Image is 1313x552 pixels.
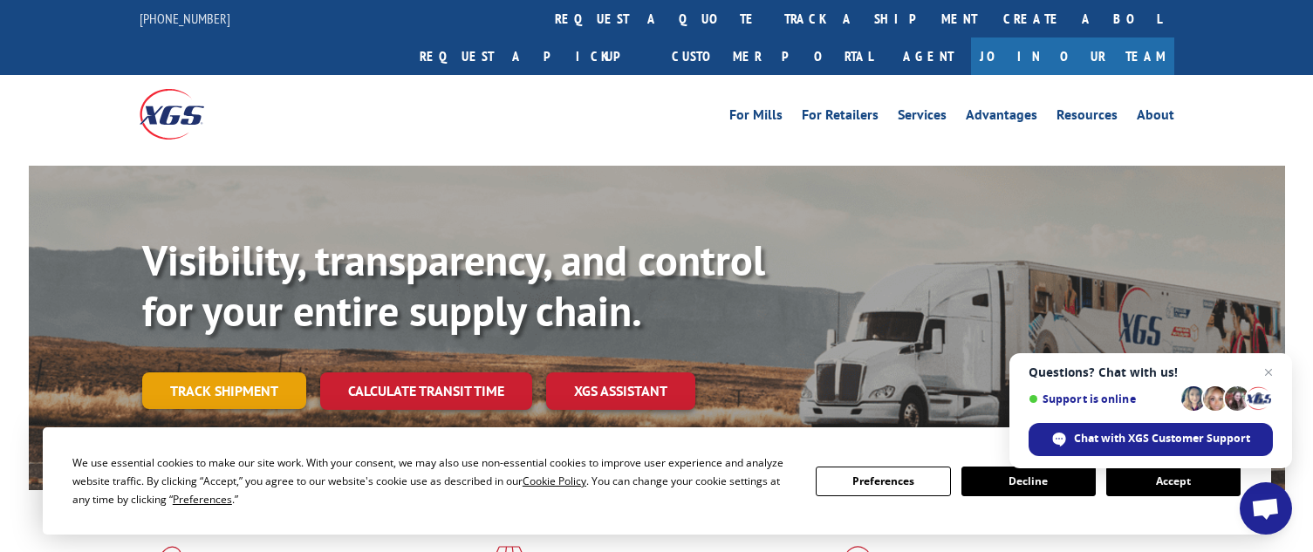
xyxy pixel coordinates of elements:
a: XGS ASSISTANT [546,372,695,410]
a: Resources [1057,108,1118,127]
b: Visibility, transparency, and control for your entire supply chain. [142,233,765,337]
span: Questions? Chat with us! [1029,365,1273,379]
span: Preferences [173,492,232,507]
a: [PHONE_NUMBER] [140,10,230,27]
div: Cookie Consent Prompt [43,427,1271,535]
a: Track shipment [142,372,306,409]
span: Chat with XGS Customer Support [1029,423,1273,456]
a: Join Our Team [971,37,1174,75]
a: For Retailers [802,108,879,127]
a: Advantages [966,108,1037,127]
a: Open chat [1240,482,1292,535]
span: Support is online [1029,392,1175,405]
a: Services [898,108,947,127]
a: Request a pickup [407,37,659,75]
button: Accept [1106,467,1241,496]
div: We use essential cookies to make our site work. With your consent, we may also use non-essential ... [72,453,795,508]
span: Cookie Policy [523,474,586,488]
button: Decline [961,467,1096,496]
button: Preferences [816,467,950,496]
span: Chat with XGS Customer Support [1074,431,1250,446]
a: Calculate transit time [320,372,532,410]
a: About [1137,108,1174,127]
a: Agent [886,37,971,75]
a: For Mills [729,108,783,127]
a: Customer Portal [659,37,886,75]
